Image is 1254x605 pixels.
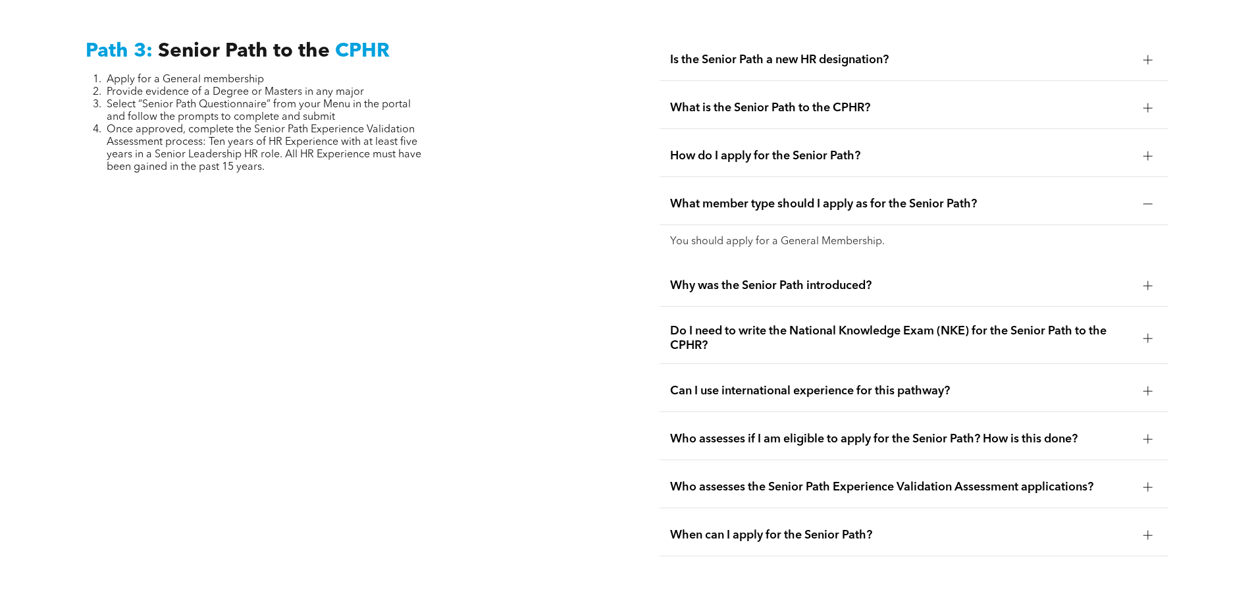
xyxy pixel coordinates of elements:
span: Select “Senior Path Questionnaire” from your Menu in the portal and follow the prompts to complet... [107,99,411,122]
span: Senior Path to the [158,41,330,61]
span: What member type should I apply as for the Senior Path? [670,197,1133,211]
span: Who assesses the Senior Path Experience Validation Assessment applications? [670,480,1133,494]
p: You should apply for a General Membership. [670,236,1158,248]
span: Who assesses if I am eligible to apply for the Senior Path? How is this done? [670,432,1133,446]
span: Apply for a General membership [107,74,264,85]
span: Can I use international experience for this pathway? [670,384,1133,398]
span: Path 3: [86,41,153,61]
span: How do I apply for the Senior Path? [670,149,1133,163]
span: Once approved, complete the Senior Path Experience Validation Assessment process: Ten years of HR... [107,124,421,172]
span: Do I need to write the National Knowledge Exam (NKE) for the Senior Path to the CPHR? [670,324,1133,353]
span: CPHR [335,41,390,61]
span: What is the Senior Path to the CPHR? [670,101,1133,115]
span: Provide evidence of a Degree or Masters in any major [107,87,364,97]
span: Is the Senior Path a new HR designation? [670,53,1133,67]
span: When can I apply for the Senior Path? [670,528,1133,542]
span: Why was the Senior Path introduced? [670,278,1133,293]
